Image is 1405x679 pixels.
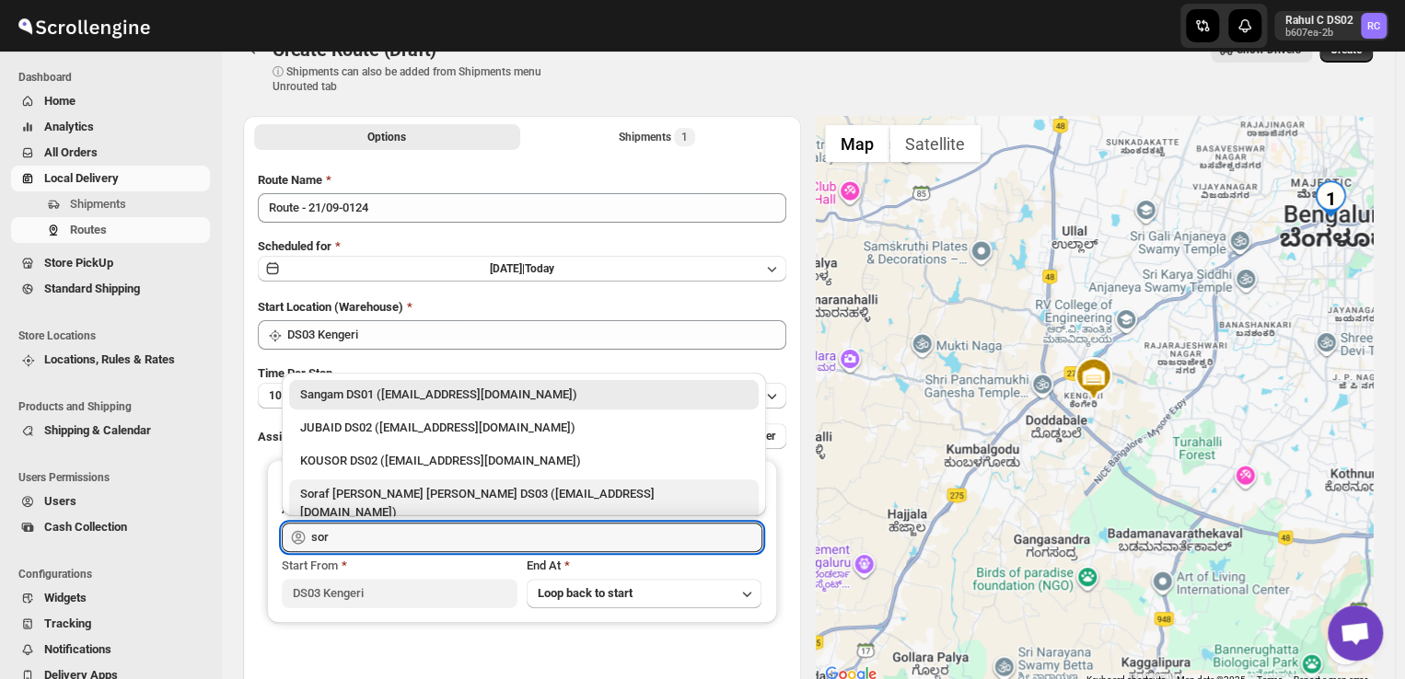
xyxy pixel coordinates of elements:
span: Options [367,130,406,144]
span: Home [44,94,75,108]
span: Dashboard [18,70,212,85]
span: Scheduled for [258,239,331,253]
span: Shipping & Calendar [44,423,151,437]
button: Show satellite imagery [889,125,981,162]
button: Widgets [11,585,210,611]
img: ScrollEngine [15,3,153,49]
button: Analytics [11,114,210,140]
button: Loop back to start [527,579,762,608]
button: User menu [1274,11,1388,40]
li: Sangam DS01 (relov34542@lassora.com) [282,380,766,409]
span: Routes [70,223,107,236]
div: KOUSOR DS02 ([EMAIL_ADDRESS][DOMAIN_NAME]) [300,452,748,470]
li: KOUSOR DS02 (xivebi6567@decodewp.com) [282,443,766,476]
span: Rahul C DS02 [1361,13,1387,39]
span: Cash Collection [44,520,127,534]
span: Today [525,262,554,275]
span: Local Delivery [44,171,119,185]
span: Route Name [258,173,322,187]
span: Store PickUp [44,256,113,270]
span: All Orders [44,145,98,159]
button: Cash Collection [11,514,210,540]
span: Analytics [44,120,94,133]
p: Rahul C DS02 [1285,13,1353,28]
div: Shipments [619,128,695,146]
span: Assign to [258,430,308,443]
span: Configurations [18,567,212,581]
button: Tracking [11,611,210,637]
span: Users Permissions [18,470,212,485]
button: Selected Shipments [524,124,790,150]
text: RC [1367,20,1380,32]
span: Loop back to start [538,586,633,600]
span: Locations, Rules & Rates [44,352,175,366]
button: [DATE]|Today [258,256,786,282]
span: Start From [282,558,338,572]
button: 10 minutes [258,383,786,409]
div: Open chat [1328,605,1383,661]
div: Sangam DS01 ([EMAIL_ADDRESS][DOMAIN_NAME]) [300,386,748,404]
span: Shipments [70,197,126,211]
button: Home [11,88,210,114]
span: Tracking [44,616,91,630]
div: JUBAID DS02 ([EMAIL_ADDRESS][DOMAIN_NAME]) [300,419,748,437]
li: Soraf uddin lasker DS03 (pofir49959@dextrago.com) [282,476,766,527]
span: Users [44,494,76,508]
input: Eg: Bengaluru Route [258,193,786,223]
p: ⓘ Shipments can also be added from Shipments menu Unrouted tab [273,64,563,94]
input: Search assignee [311,523,762,552]
button: Shipments [11,191,210,217]
span: Notifications [44,642,111,656]
div: Soraf [PERSON_NAME] [PERSON_NAME] DS03 ([EMAIL_ADDRESS][DOMAIN_NAME]) [300,485,748,522]
span: Store Locations [18,328,212,343]
span: Widgets [44,591,87,604]
span: Start Location (Warehouse) [258,300,403,314]
div: End At [527,557,762,575]
button: All Orders [11,140,210,166]
span: Standard Shipping [44,282,140,295]
button: Routes [11,217,210,243]
button: Users [11,489,210,514]
button: Notifications [11,637,210,662]
span: Products and Shipping [18,399,212,414]
li: JUBAID DS02 (vanafe7637@isorax.com) [282,409,766,443]
div: 1 [1312,180,1349,217]
span: 1 [681,130,688,144]
button: All Route Options [254,124,520,150]
span: [DATE] | [490,262,525,275]
button: Shipping & Calendar [11,418,210,443]
button: Locations, Rules & Rates [11,347,210,373]
button: Map camera controls [1327,627,1364,664]
span: Add More Driver [695,429,775,443]
button: Show street map [825,125,889,162]
input: Search location [287,320,786,350]
span: 10 minutes [269,388,324,403]
span: Time Per Stop [258,366,332,380]
p: b607ea-2b [1285,28,1353,39]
